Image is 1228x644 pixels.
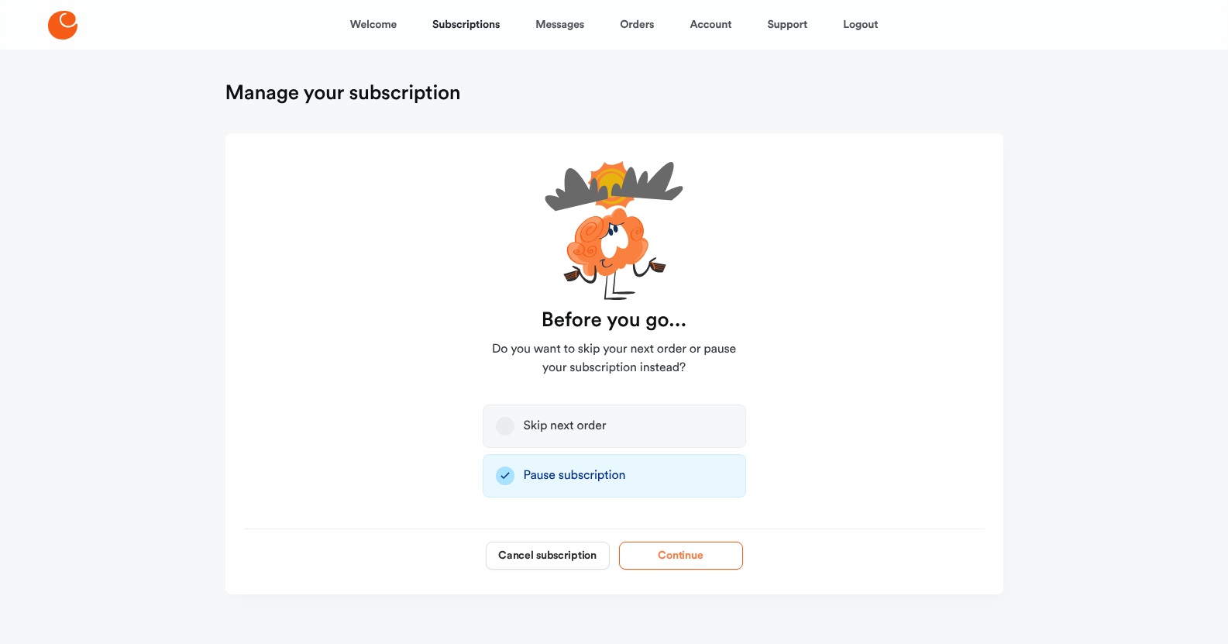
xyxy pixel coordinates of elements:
[524,418,607,434] div: Skip next order
[225,81,461,105] h1: Manage your subscription
[535,6,584,43] a: Messages
[483,340,746,377] span: Do you want to skip your next order or pause your subscription instead?
[496,417,514,436] button: Skip next order
[486,542,610,570] button: Cancel subscription
[690,6,731,43] a: Account
[619,542,743,570] button: Continue
[767,6,807,43] a: Support
[545,161,683,300] img: cartoon-unsure-xIwyrc26.svg
[524,468,626,484] div: Pause subscription
[350,6,397,43] a: Welcome
[432,6,500,43] a: Subscriptions
[542,308,686,332] strong: Before you go...
[843,6,878,43] a: Logout
[620,6,654,43] a: Orders
[496,467,514,485] button: Pause subscription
